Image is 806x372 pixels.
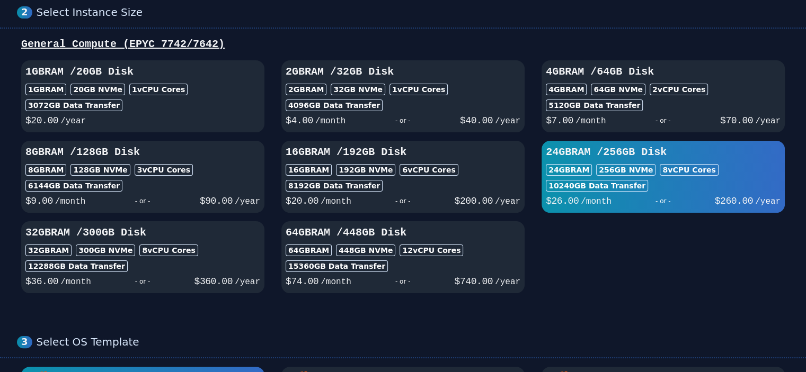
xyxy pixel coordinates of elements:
[755,197,781,206] span: /year
[17,6,32,19] div: 2
[321,197,351,206] span: /month
[321,277,351,287] span: /month
[286,65,520,79] h3: 2GB RAM / 32 GB Disk
[575,116,606,126] span: /month
[546,84,587,95] div: 4GB RAM
[546,164,592,176] div: 24GB RAM
[135,164,193,176] div: 3 vCPU Cores
[542,141,785,213] button: 24GBRAM /256GB Disk24GBRAM256GB NVMe8vCPU Cores10240GB Data Transfer$26.00/month- or -$260.00/year
[546,180,648,192] div: 10240 GB Data Transfer
[351,194,455,208] div: - or -
[25,260,128,272] div: 12288 GB Data Transfer
[755,116,781,126] span: /year
[286,196,318,206] span: $ 20.00
[286,145,520,160] h3: 16GB RAM / 192 GB Disk
[21,221,264,293] button: 32GBRAM /300GB Disk32GBRAM300GB NVMe8vCPU Cores12288GB Data Transfer$36.00/month- or -$360.00/year
[25,65,260,79] h3: 1GB RAM / 20 GB Disk
[455,276,493,287] span: $ 740.00
[194,276,233,287] span: $ 360.00
[235,277,260,287] span: /year
[37,6,789,19] div: Select Instance Size
[286,164,332,176] div: 16GB RAM
[21,141,264,213] button: 8GBRAM /128GB Disk8GBRAM128GB NVMe3vCPU Cores6144GB Data Transfer$9.00/month- or -$90.00/year
[650,84,708,95] div: 2 vCPU Cores
[542,60,785,132] button: 4GBRAM /64GB Disk4GBRAM64GB NVMe2vCPU Cores5120GB Data Transfer$7.00/month- or -$70.00/year
[25,145,260,160] h3: 8GB RAM / 128 GB Disk
[76,244,135,256] div: 300 GB NVMe
[389,84,448,95] div: 1 vCPU Cores
[546,65,781,79] h3: 4GB RAM / 64 GB Disk
[336,164,395,176] div: 192 GB NVMe
[660,164,718,176] div: 8 vCPU Cores
[591,84,645,95] div: 64 GB NVMe
[55,197,86,206] span: /month
[17,336,32,348] div: 3
[286,225,520,240] h3: 64GB RAM / 448 GB Disk
[336,244,395,256] div: 448 GB NVMe
[400,164,458,176] div: 6 vCPU Cores
[25,196,53,206] span: $ 9.00
[25,115,58,126] span: $ 20.00
[281,60,525,132] button: 2GBRAM /32GB Disk2GBRAM32GB NVMe1vCPU Cores4096GB Data Transfer$4.00/month- or -$40.00/year
[455,196,493,206] span: $ 200.00
[286,180,383,192] div: 8192 GB Data Transfer
[25,164,66,176] div: 8GB RAM
[460,115,493,126] span: $ 40.00
[91,274,194,289] div: - or -
[25,225,260,240] h3: 32GB RAM / 300 GB Disk
[37,335,789,349] div: Select OS Template
[546,196,579,206] span: $ 26.00
[315,116,346,126] span: /month
[286,260,388,272] div: 15360 GB Data Transfer
[25,276,58,287] span: $ 36.00
[546,115,573,126] span: $ 7.00
[606,113,720,128] div: - or -
[139,244,198,256] div: 8 vCPU Cores
[281,221,525,293] button: 64GBRAM /448GB Disk64GBRAM448GB NVMe12vCPU Cores15360GB Data Transfer$74.00/month- or -$740.00/year
[331,84,385,95] div: 32 GB NVMe
[60,277,91,287] span: /month
[715,196,753,206] span: $ 260.00
[596,164,656,176] div: 256 GB NVMe
[546,145,781,160] h3: 24GB RAM / 256 GB Disk
[25,180,122,192] div: 6144 GB Data Transfer
[495,277,520,287] span: /year
[546,99,643,111] div: 5120 GB Data Transfer
[495,197,520,206] span: /year
[70,164,130,176] div: 128 GB NVMe
[286,84,326,95] div: 2GB RAM
[286,276,318,287] span: $ 74.00
[612,194,715,208] div: - or -
[286,115,313,126] span: $ 4.00
[400,244,463,256] div: 12 vCPU Cores
[581,197,612,206] span: /month
[720,115,753,126] span: $ 70.00
[25,244,72,256] div: 32GB RAM
[17,37,789,52] div: General Compute (EPYC 7742/7642)
[351,274,455,289] div: - or -
[85,194,199,208] div: - or -
[346,113,459,128] div: - or -
[235,197,260,206] span: /year
[281,141,525,213] button: 16GBRAM /192GB Disk16GBRAM192GB NVMe6vCPU Cores8192GB Data Transfer$20.00/month- or -$200.00/year
[495,116,520,126] span: /year
[286,99,383,111] div: 4096 GB Data Transfer
[200,196,233,206] span: $ 90.00
[286,244,332,256] div: 64GB RAM
[70,84,125,95] div: 20 GB NVMe
[60,116,86,126] span: /year
[21,60,264,132] button: 1GBRAM /20GB Disk1GBRAM20GB NVMe1vCPU Cores3072GB Data Transfer$20.00/year
[25,99,122,111] div: 3072 GB Data Transfer
[25,84,66,95] div: 1GB RAM
[129,84,188,95] div: 1 vCPU Cores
